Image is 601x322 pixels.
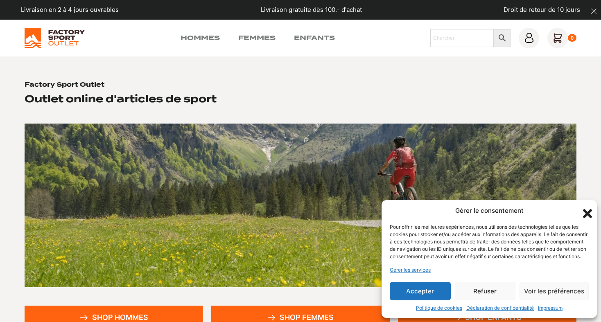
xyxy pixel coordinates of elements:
[587,4,601,18] button: dismiss
[390,223,588,260] div: Pour offrir les meilleures expériences, nous utilisons des technologies telles que les cookies po...
[390,282,451,300] button: Accepter
[25,81,104,89] h1: Factory Sport Outlet
[455,282,516,300] button: Refuser
[181,33,220,43] a: Hommes
[568,34,576,42] div: 0
[538,304,563,312] a: Impressum
[261,5,362,15] p: Livraison gratuite dès 100.- d'achat
[25,28,85,48] img: Factory Sport Outlet
[581,207,589,215] div: Fermer la boîte de dialogue
[455,206,524,216] div: Gérer le consentement
[504,5,580,15] p: Droit de retour de 10 jours
[520,282,589,300] button: Voir les préférences
[430,29,494,47] input: Chercher
[21,5,119,15] p: Livraison en 2 à 4 jours ouvrables
[294,33,335,43] a: Enfants
[466,304,534,312] a: Déclaration de confidentialité
[238,33,276,43] a: Femmes
[416,304,462,312] a: Politique de cookies
[390,266,431,274] a: Gérer les services
[25,92,217,105] h2: Outlet online d'articles de sport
